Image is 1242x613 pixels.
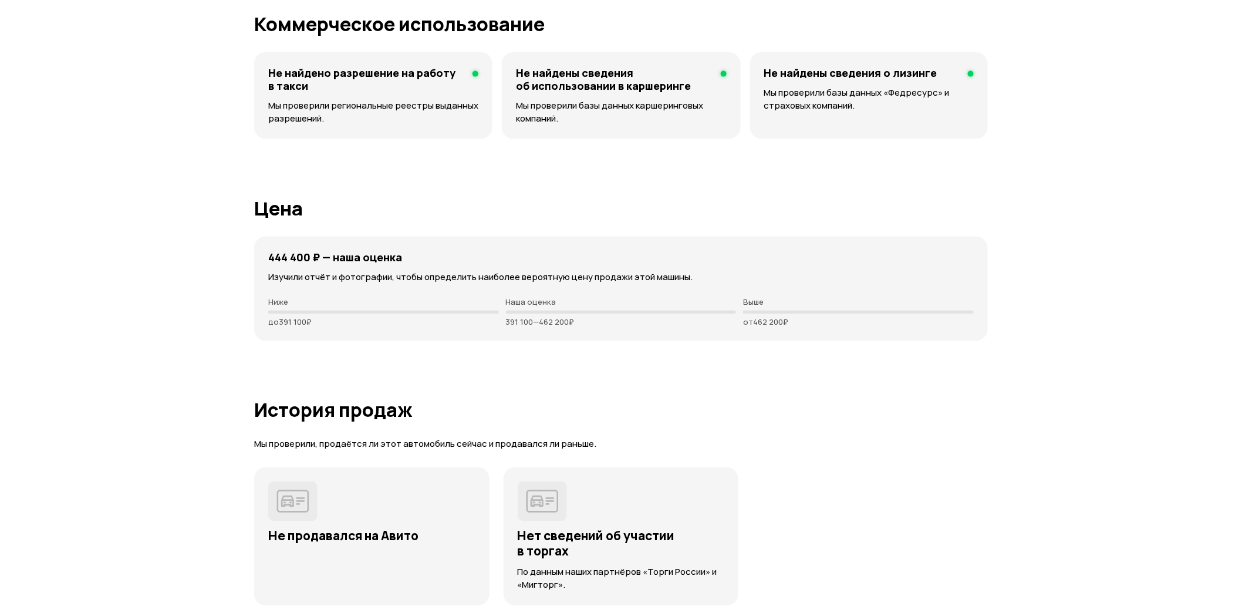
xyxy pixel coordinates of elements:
[254,439,988,451] p: Мы проверили, продаётся ли этот автомобиль сейчас и продавался ли раньше.
[518,528,725,559] h3: Нет сведений об участии в торгах
[516,99,726,125] p: Мы проверили базы данных каршеринговых компаний.
[268,318,499,327] p: до 391 100 ₽
[268,251,402,264] h4: 444 400 ₽ — наша оценка
[268,271,974,284] p: Изучили отчёт и фотографии, чтобы определить наиболее вероятную цену продажи этой машины.
[268,528,475,544] h3: Не продавался на Авито
[254,14,988,35] h1: Коммерческое использование
[518,566,725,592] p: По данным наших партнёров «Торги России» и «Мигторг».
[254,400,988,421] h1: История продаж
[506,318,737,327] p: 391 100 — 462 200 ₽
[516,66,711,92] h4: Не найдены сведения об использовании в каршеринге
[743,298,974,307] p: Выше
[506,298,737,307] p: Наша оценка
[268,298,499,307] p: Ниже
[268,66,463,92] h4: Не найдено разрешение на работу в такси
[743,318,974,327] p: от 462 200 ₽
[268,99,478,125] p: Мы проверили региональные реестры выданных разрешений.
[254,198,988,219] h1: Цена
[764,66,937,79] h4: Не найдены сведения о лизинге
[764,86,974,112] p: Мы проверили базы данных «Федресурс» и страховых компаний.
